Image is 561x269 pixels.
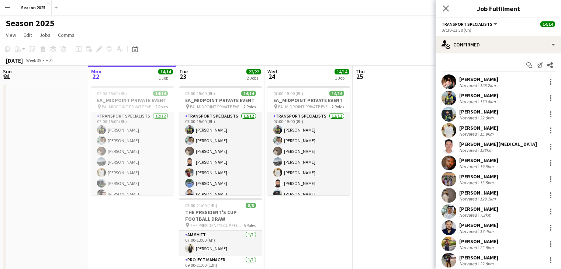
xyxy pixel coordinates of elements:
span: EA_MIDPOINT PRIVATE EVENT [102,104,155,109]
span: 07:00-21:00 (14h) [185,203,217,208]
div: 128.2km [478,83,497,88]
div: 19.5km [478,164,495,169]
div: Not rated [459,99,478,104]
div: Not rated [459,196,478,202]
div: [PERSON_NAME] [459,108,498,115]
div: Not rated [459,131,478,137]
div: [PERSON_NAME] [459,125,498,131]
button: Transport Specialists [441,21,498,27]
span: Wed [267,68,277,75]
span: Thu [356,68,365,75]
div: [PERSON_NAME] [459,254,498,261]
span: 22 [90,72,101,81]
div: 2 Jobs [247,75,261,81]
div: 22.8km [478,261,495,266]
div: Confirmed [436,36,561,53]
span: 07:00-15:00 (8h) [97,91,127,96]
button: Season 2025 [15,0,52,15]
div: [PERSON_NAME][MEDICAL_DATA] [459,141,537,147]
span: Transport Specialists [441,21,492,27]
span: Tue [179,68,188,75]
div: Not rated [459,147,478,153]
div: 128.2km [478,196,497,202]
span: Week 39 [24,57,43,63]
h1: Season 2025 [6,18,55,29]
a: Jobs [37,30,53,40]
div: 13.5km [478,180,495,185]
span: Sun [3,68,12,75]
span: 24 [266,72,277,81]
span: 2 Roles [243,104,256,109]
span: 25 [354,72,365,81]
a: Comms [55,30,77,40]
span: Jobs [39,32,51,38]
span: 8/8 [246,203,256,208]
app-job-card: 07:00-15:00 (8h)14/14EA_MIDPOINT PRIVATE EVENT EA_MIDPOINT PRIVATE EVENT2 RolesTransport Speciali... [179,86,262,195]
div: +04 [46,57,53,63]
div: Not rated [459,261,478,266]
div: 130.4km [478,99,497,104]
h3: Job Fulfilment [436,4,561,13]
span: Mon [91,68,101,75]
div: Not rated [459,83,478,88]
app-card-role: Transport Specialists12/1207:00-15:00 (8h)[PERSON_NAME][PERSON_NAME][PERSON_NAME][PERSON_NAME][PE... [267,112,350,255]
span: View [6,32,16,38]
app-card-role: Transport Specialists12/1207:00-15:00 (8h)[PERSON_NAME][PERSON_NAME][PERSON_NAME][PERSON_NAME][PE... [179,112,262,255]
span: 23 [178,72,188,81]
div: 1 Job [335,75,349,81]
span: 22/22 [246,69,261,74]
span: 2 Roles [155,104,168,109]
div: [PERSON_NAME] [459,173,498,180]
app-job-card: 07:00-15:00 (8h)14/14EA_MIDPOINT PRIVATE EVENT EA_MIDPOINT PRIVATE EVENT2 RolesTransport Speciali... [267,86,350,195]
div: 128km [478,147,494,153]
span: 07:00-15:00 (8h) [185,91,215,96]
div: 15.9km [478,131,495,137]
div: [PERSON_NAME] [459,157,498,164]
div: 22.8km [478,245,495,250]
span: Edit [24,32,32,38]
div: 7.2km [478,212,493,218]
h3: EA_MIDPOINT PRIVATE EVENT [179,97,262,104]
span: 07:00-15:00 (8h) [273,91,303,96]
a: View [3,30,19,40]
span: 2 Roles [332,104,344,109]
div: [PERSON_NAME] [459,206,498,212]
div: [PERSON_NAME] [459,92,498,99]
app-card-role: Transport Specialists12/1207:00-15:00 (8h)[PERSON_NAME][PERSON_NAME][PERSON_NAME][PERSON_NAME][PE... [91,112,174,255]
span: THE PRESIDENT'S CUP FOOTBALL DRAW [190,223,243,228]
div: Not rated [459,164,478,169]
div: Not rated [459,180,478,185]
div: 17.4km [478,228,495,234]
div: [DATE] [6,57,23,64]
span: 21 [2,72,12,81]
div: 22.8km [478,115,495,120]
span: 14/14 [241,91,256,96]
div: [PERSON_NAME] [459,238,498,245]
h3: THE PRESIDENT'S CUP FOOTBALL DRAW [179,209,262,222]
app-job-card: 07:00-15:00 (8h)14/14EA_MIDPOINT PRIVATE EVENT EA_MIDPOINT PRIVATE EVENT2 RolesTransport Speciali... [91,86,174,195]
div: [PERSON_NAME] [459,222,498,228]
span: 14/14 [329,91,344,96]
h3: EA_MIDPOINT PRIVATE EVENT [267,97,350,104]
div: Not rated [459,228,478,234]
span: EA_MIDPOINT PRIVATE EVENT [278,104,332,109]
span: 14/14 [153,91,168,96]
span: 5 Roles [243,223,256,228]
div: 1 Job [159,75,173,81]
div: Not rated [459,212,478,218]
h3: EA_MIDPOINT PRIVATE EVENT [91,97,174,104]
app-card-role: AM SHIFT1/107:00-13:00 (6h)[PERSON_NAME] [179,231,262,256]
div: [PERSON_NAME] [459,76,498,83]
a: Edit [21,30,35,40]
span: 14/14 [158,69,173,74]
div: Not rated [459,245,478,250]
div: Not rated [459,115,478,120]
span: 14/14 [540,21,555,27]
span: 14/14 [335,69,349,74]
div: 07:30-13:30 (6h) [441,27,555,33]
div: [PERSON_NAME] [459,189,498,196]
span: EA_MIDPOINT PRIVATE EVENT [190,104,243,109]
